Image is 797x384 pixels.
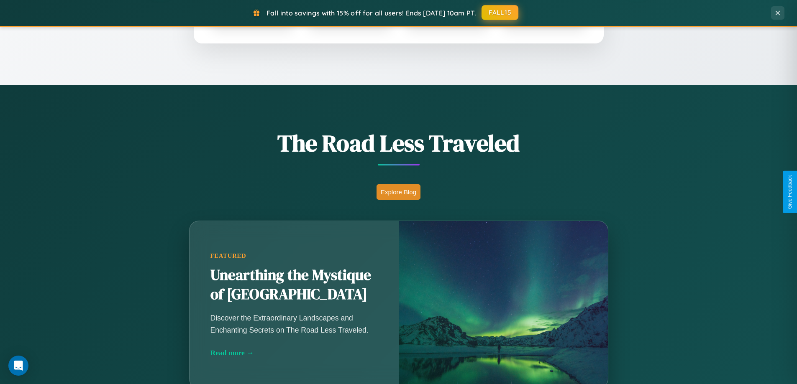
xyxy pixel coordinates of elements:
[377,184,420,200] button: Explore Blog
[8,356,28,376] div: Open Intercom Messenger
[482,5,518,20] button: FALL15
[787,175,793,209] div: Give Feedback
[210,348,378,357] div: Read more →
[210,266,378,304] h2: Unearthing the Mystique of [GEOGRAPHIC_DATA]
[210,312,378,336] p: Discover the Extraordinary Landscapes and Enchanting Secrets on The Road Less Traveled.
[148,127,650,159] h1: The Road Less Traveled
[267,9,476,17] span: Fall into savings with 15% off for all users! Ends [DATE] 10am PT.
[210,252,378,259] div: Featured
